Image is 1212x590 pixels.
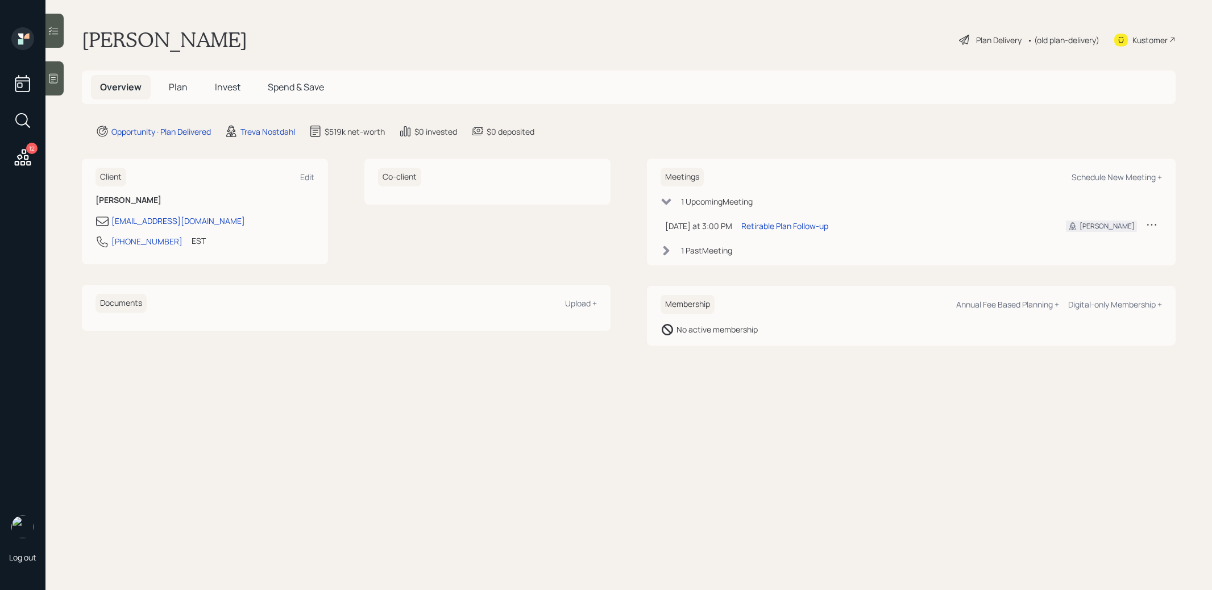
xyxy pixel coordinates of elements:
span: Spend & Save [268,81,324,93]
div: [PHONE_NUMBER] [111,235,182,247]
div: No active membership [676,323,758,335]
div: Annual Fee Based Planning + [956,299,1059,310]
div: Opportunity · Plan Delivered [111,126,211,138]
img: treva-nostdahl-headshot.png [11,516,34,538]
div: Log out [9,552,36,563]
div: EST [192,235,206,247]
div: Schedule New Meeting + [1072,172,1162,182]
h6: Co-client [378,168,421,186]
div: Treva Nostdahl [240,126,295,138]
h6: Documents [96,294,147,313]
h6: Client [96,168,126,186]
div: 1 Upcoming Meeting [681,196,753,207]
span: Invest [215,81,240,93]
h6: Membership [661,295,715,314]
div: [PERSON_NAME] [1080,221,1135,231]
span: Plan [169,81,188,93]
div: $0 invested [414,126,457,138]
div: Plan Delivery [976,34,1022,46]
span: Overview [100,81,142,93]
h6: Meetings [661,168,704,186]
div: Digital-only Membership + [1068,299,1162,310]
h1: [PERSON_NAME] [82,27,247,52]
div: • (old plan-delivery) [1027,34,1099,46]
div: Upload + [565,298,597,309]
div: 1 Past Meeting [681,244,732,256]
div: Edit [300,172,314,182]
div: $0 deposited [487,126,534,138]
div: [DATE] at 3:00 PM [665,220,732,232]
div: Kustomer [1132,34,1168,46]
div: $519k net-worth [325,126,385,138]
div: [EMAIL_ADDRESS][DOMAIN_NAME] [111,215,245,227]
div: Retirable Plan Follow-up [741,220,828,232]
h6: [PERSON_NAME] [96,196,314,205]
div: 12 [26,143,38,154]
